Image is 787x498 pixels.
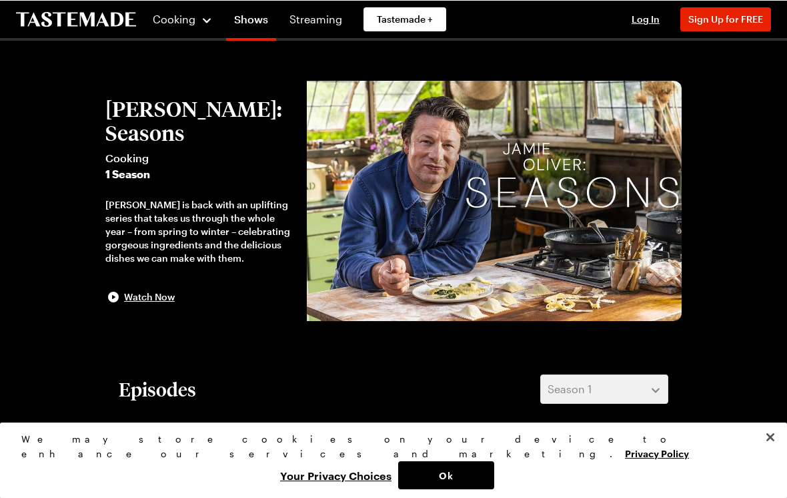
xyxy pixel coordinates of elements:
[548,381,592,397] span: Season 1
[625,446,689,459] a: More information about your privacy, opens in a new tab
[105,150,293,166] span: Cooking
[226,3,276,40] a: Shows
[124,290,175,303] span: Watch Now
[540,374,668,403] button: Season 1
[632,13,660,24] span: Log In
[377,12,433,25] span: Tastemade +
[105,166,293,182] span: 1 Season
[105,96,293,144] h2: [PERSON_NAME]: Seasons
[680,7,771,31] button: Sign Up for FREE
[619,12,672,25] button: Log In
[119,377,196,401] h2: Episodes
[152,3,213,35] button: Cooking
[363,7,446,31] a: Tastemade +
[105,198,293,264] div: [PERSON_NAME] is back with an uplifting series that takes us through the whole year – from spring...
[16,11,136,27] a: To Tastemade Home Page
[105,96,293,304] button: [PERSON_NAME]: SeasonsCooking1 Season[PERSON_NAME] is back with an uplifting series that takes us...
[756,422,785,451] button: Close
[153,12,195,25] span: Cooking
[307,80,682,320] img: Jamie Oliver: Seasons
[688,13,763,24] span: Sign Up for FREE
[21,431,754,489] div: Privacy
[21,431,754,461] div: We may store cookies on your device to enhance our services and marketing.
[398,461,494,489] button: Ok
[273,461,398,489] button: Your Privacy Choices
